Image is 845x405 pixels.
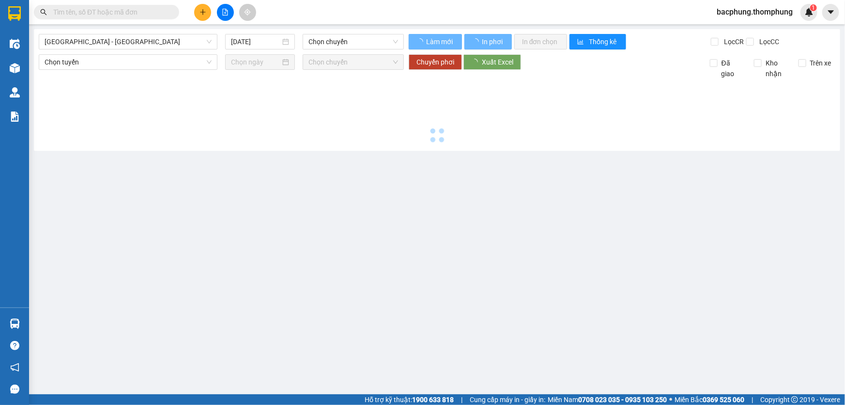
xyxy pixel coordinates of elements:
span: file-add [222,9,229,16]
span: Chọn chuyến [308,34,398,49]
span: caret-down [827,8,835,16]
button: Chuyển phơi [409,54,462,70]
span: Hà Nội - Nghệ An [45,34,212,49]
span: ⚪️ [669,398,672,402]
span: Đã giao [718,58,747,79]
span: loading [472,38,480,45]
span: copyright [791,396,798,403]
span: loading [416,38,425,45]
span: In phơi [482,36,504,47]
button: file-add [217,4,234,21]
span: Lọc CR [720,36,745,47]
span: notification [10,363,19,372]
span: search [40,9,47,16]
img: warehouse-icon [10,87,20,97]
button: Làm mới [409,34,462,49]
img: solution-icon [10,112,20,122]
button: Xuất Excel [463,54,521,70]
span: | [752,394,753,405]
span: question-circle [10,341,19,350]
span: Làm mới [426,36,454,47]
span: | [461,394,462,405]
img: logo-vxr [8,6,21,21]
span: Chọn chuyến [308,55,398,69]
span: Cung cấp máy in - giấy in: [470,394,545,405]
span: Miền Bắc [675,394,744,405]
span: Thống kê [589,36,618,47]
span: bar-chart [577,38,585,46]
img: warehouse-icon [10,319,20,329]
img: icon-new-feature [805,8,814,16]
span: Miền Nam [548,394,667,405]
span: 1 [812,4,815,11]
input: Chọn ngày [231,57,280,67]
span: plus [200,9,206,16]
input: Tìm tên, số ĐT hoặc mã đơn [53,7,168,17]
button: In phơi [464,34,512,49]
button: In đơn chọn [514,34,567,49]
input: 13/08/2025 [231,36,280,47]
span: Hỗ trợ kỹ thuật: [365,394,454,405]
span: bacphung.thomphung [709,6,800,18]
img: warehouse-icon [10,39,20,49]
button: bar-chartThống kê [569,34,626,49]
sup: 1 [810,4,817,11]
span: Trên xe [806,58,835,68]
button: caret-down [822,4,839,21]
img: warehouse-icon [10,63,20,73]
span: message [10,385,19,394]
strong: 1900 633 818 [412,396,454,404]
strong: 0708 023 035 - 0935 103 250 [578,396,667,404]
strong: 0369 525 060 [703,396,744,404]
span: Kho nhận [762,58,791,79]
button: aim [239,4,256,21]
span: aim [244,9,251,16]
span: Chọn tuyến [45,55,212,69]
button: plus [194,4,211,21]
span: Lọc CC [755,36,781,47]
